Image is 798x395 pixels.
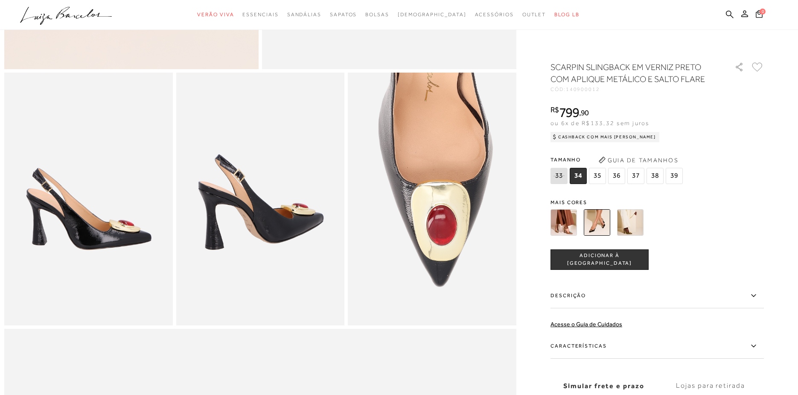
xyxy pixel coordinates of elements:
[596,153,681,167] button: Guia de Tamanhos
[550,153,685,166] span: Tamanho
[617,209,644,236] img: SCARPIN SLINGBACK EM VERNIZ VERDE ASPARGO COM APLIQUE METÁLICO E SALTO FLARE
[551,252,648,267] span: ADICIONAR À [GEOGRAPHIC_DATA]
[550,209,577,236] img: SCARPIN SLINGBACK EM COURO CARAMELO COM APLIQUE METÁLICO E SALTO FLARE
[550,87,721,92] div: CÓD:
[330,12,357,18] span: Sapatos
[550,132,659,142] div: Cashback com Mais [PERSON_NAME]
[581,108,589,117] span: 90
[550,200,764,205] span: Mais cores
[242,12,278,18] span: Essenciais
[627,168,644,184] span: 37
[330,7,357,23] a: categoryNavScreenReaderText
[554,7,579,23] a: BLOG LB
[348,73,516,325] img: image
[475,7,514,23] a: categoryNavScreenReaderText
[550,334,764,359] label: Características
[475,12,514,18] span: Acessórios
[666,168,683,184] span: 39
[589,168,606,184] span: 35
[550,168,568,184] span: 33
[570,168,587,184] span: 34
[365,7,389,23] a: categoryNavScreenReaderText
[550,321,622,328] a: Acesse o Guia de Cuidados
[760,9,766,15] span: 0
[4,73,173,325] img: image
[522,7,546,23] a: categoryNavScreenReaderText
[398,7,466,23] a: noSubCategoriesText
[550,106,559,114] i: R$
[365,12,389,18] span: Bolsas
[559,105,579,120] span: 799
[197,12,234,18] span: Verão Viva
[287,12,321,18] span: Sandálias
[197,7,234,23] a: categoryNavScreenReaderText
[550,120,649,126] span: ou 6x de R$133,32 sem juros
[608,168,625,184] span: 36
[550,284,764,308] label: Descrição
[566,86,600,92] span: 140900012
[647,168,664,184] span: 38
[554,12,579,18] span: BLOG LB
[522,12,546,18] span: Outlet
[242,7,278,23] a: categoryNavScreenReaderText
[579,109,589,117] i: ,
[398,12,466,18] span: [DEMOGRAPHIC_DATA]
[550,249,649,270] button: ADICIONAR À [GEOGRAPHIC_DATA]
[584,209,610,236] img: SCARPIN SLINGBACK EM VERNIZ PRETO COM APLIQUE METÁLICO E SALTO FLARE
[176,73,345,325] img: image
[287,7,321,23] a: categoryNavScreenReaderText
[550,61,711,85] h1: SCARPIN SLINGBACK EM VERNIZ PRETO COM APLIQUE METÁLICO E SALTO FLARE
[753,9,765,21] button: 0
